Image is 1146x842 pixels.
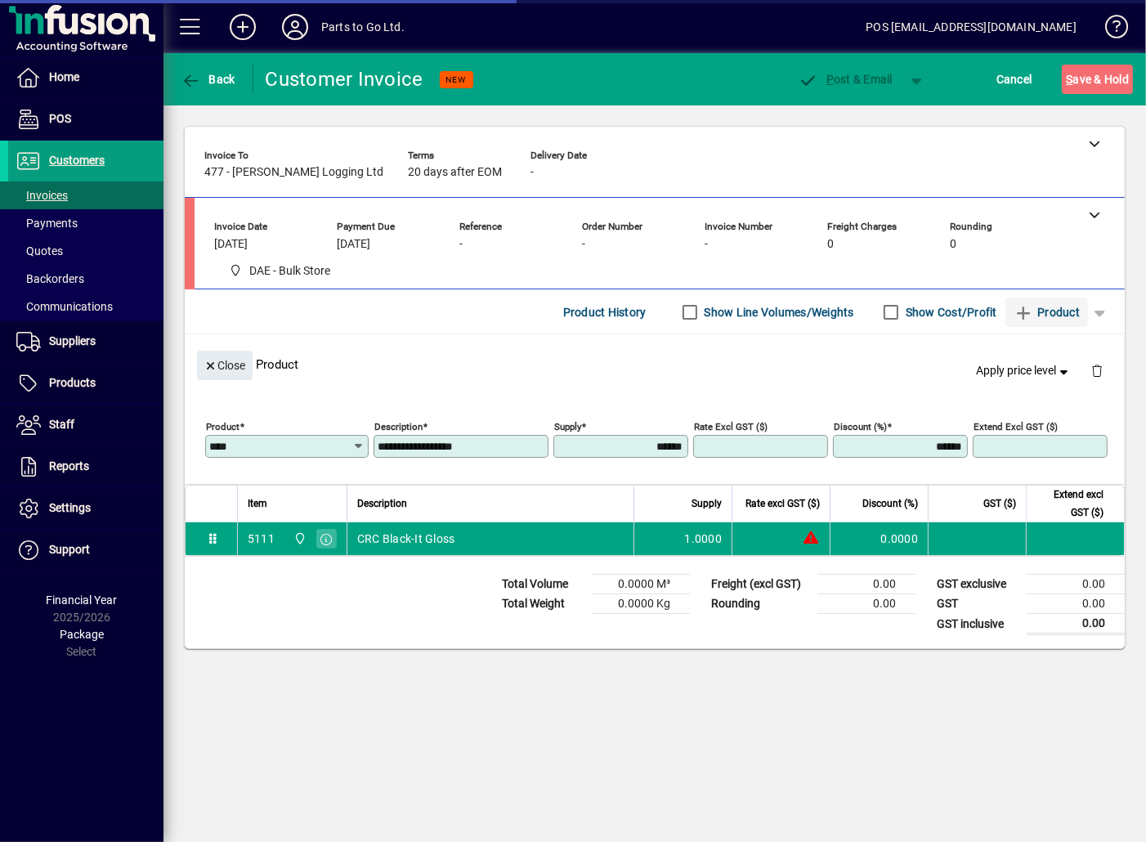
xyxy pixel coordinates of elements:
[1027,594,1125,614] td: 0.00
[204,166,383,179] span: 477 - [PERSON_NAME] Logging Ltd
[8,99,163,140] a: POS
[446,74,467,85] span: NEW
[248,531,275,547] div: 5111
[193,357,257,372] app-page-header-button: Close
[950,238,956,251] span: 0
[929,575,1027,594] td: GST exclusive
[8,321,163,362] a: Suppliers
[357,531,455,547] span: CRC Black-It Gloss
[49,501,91,514] span: Settings
[817,575,915,594] td: 0.00
[49,376,96,389] span: Products
[592,575,690,594] td: 0.0000 M³
[798,73,893,86] span: ost & Email
[1014,299,1080,325] span: Product
[970,356,1078,386] button: Apply price level
[8,530,163,571] a: Support
[1066,73,1072,86] span: S
[163,65,253,94] app-page-header-button: Back
[222,261,338,281] span: DAE - Bulk Store
[703,575,817,594] td: Freight (excl GST)
[269,12,321,42] button: Profile
[685,531,723,547] span: 1.0000
[983,495,1016,513] span: GST ($)
[289,530,308,548] span: DAE - Bulk Store
[214,238,248,251] span: [DATE]
[582,238,585,251] span: -
[827,238,834,251] span: 0
[694,421,768,432] mat-label: Rate excl GST ($)
[866,14,1077,40] div: POS [EMAIL_ADDRESS][DOMAIN_NAME]
[745,495,820,513] span: Rate excl GST ($)
[996,66,1032,92] span: Cancel
[592,594,690,614] td: 0.0000 Kg
[1093,3,1126,56] a: Knowledge Base
[47,593,118,607] span: Financial Year
[459,238,463,251] span: -
[834,421,887,432] mat-label: Discount (%)
[8,181,163,209] a: Invoices
[1027,614,1125,634] td: 0.00
[49,70,79,83] span: Home
[817,594,915,614] td: 0.00
[8,293,163,320] a: Communications
[16,272,84,285] span: Backorders
[992,65,1036,94] button: Cancel
[248,495,267,513] span: Item
[49,112,71,125] span: POS
[49,543,90,556] span: Support
[8,405,163,446] a: Staff
[554,421,581,432] mat-label: Supply
[1077,363,1117,378] app-page-header-button: Delete
[790,65,901,94] button: Post & Email
[16,217,78,230] span: Payments
[563,299,647,325] span: Product History
[494,594,592,614] td: Total Weight
[49,154,105,167] span: Customers
[357,495,407,513] span: Description
[1036,486,1103,522] span: Extend excl GST ($)
[8,237,163,265] a: Quotes
[60,628,104,641] span: Package
[8,446,163,487] a: Reports
[16,189,68,202] span: Invoices
[1005,298,1088,327] button: Product
[929,594,1027,614] td: GST
[49,459,89,473] span: Reports
[8,265,163,293] a: Backorders
[703,594,817,614] td: Rounding
[8,363,163,404] a: Products
[701,304,854,320] label: Show Line Volumes/Weights
[217,12,269,42] button: Add
[8,57,163,98] a: Home
[1062,65,1133,94] button: Save & Hold
[49,418,74,431] span: Staff
[557,298,653,327] button: Product History
[862,495,918,513] span: Discount (%)
[337,238,370,251] span: [DATE]
[826,73,834,86] span: P
[977,362,1072,379] span: Apply price level
[374,421,423,432] mat-label: Description
[204,352,246,379] span: Close
[974,421,1058,432] mat-label: Extend excl GST ($)
[250,262,331,280] span: DAE - Bulk Store
[1066,66,1129,92] span: ave & Hold
[181,73,235,86] span: Back
[1027,575,1125,594] td: 0.00
[705,238,708,251] span: -
[266,66,423,92] div: Customer Invoice
[8,209,163,237] a: Payments
[692,495,722,513] span: Supply
[206,421,239,432] mat-label: Product
[1077,351,1117,390] button: Delete
[185,334,1125,394] div: Product
[16,244,63,258] span: Quotes
[929,614,1027,634] td: GST inclusive
[8,488,163,529] a: Settings
[530,166,534,179] span: -
[830,522,928,555] td: 0.0000
[902,304,997,320] label: Show Cost/Profit
[16,300,113,313] span: Communications
[321,14,405,40] div: Parts to Go Ltd.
